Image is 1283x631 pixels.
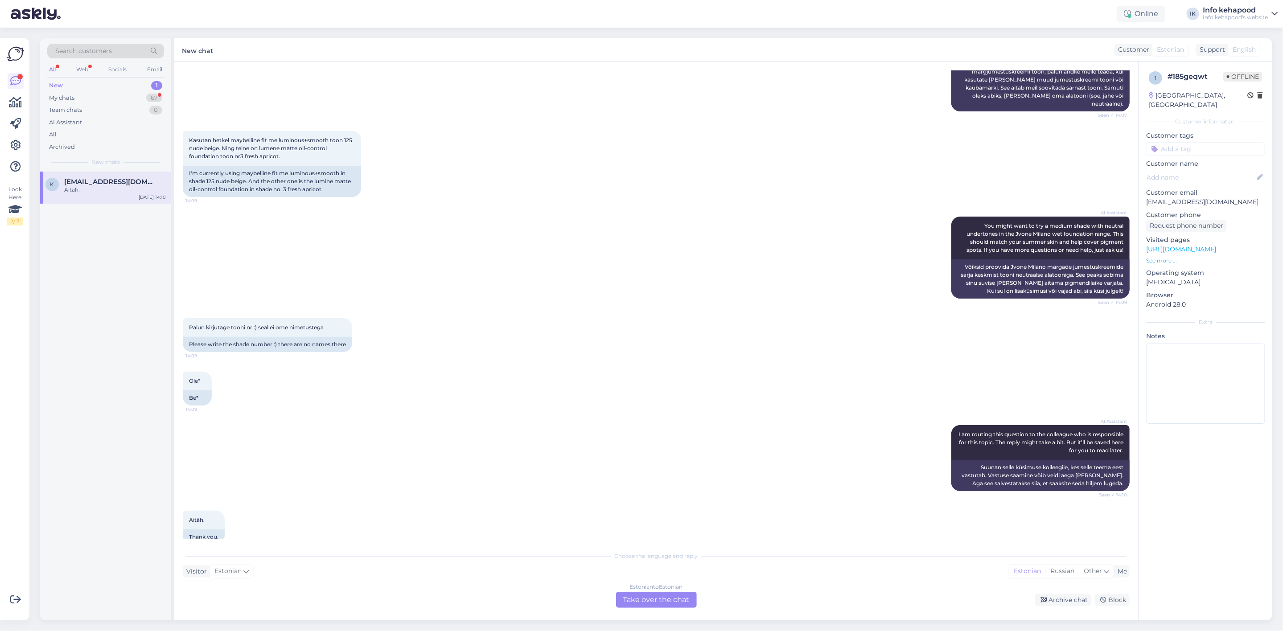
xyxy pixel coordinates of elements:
div: Extra [1146,318,1265,326]
p: Notes [1146,332,1265,341]
div: New [49,81,63,90]
span: 14:09 [185,406,219,413]
span: k [50,181,54,188]
p: Customer email [1146,188,1265,197]
span: Other [1084,567,1102,575]
span: 1 [1155,74,1156,81]
p: Visited pages [1146,235,1265,245]
div: Please write the shade number :) there are no names there [183,337,352,352]
div: Thank you. [183,529,225,545]
span: Search customers [55,46,112,56]
div: Me [1114,567,1127,576]
div: Take over the chat [616,592,697,608]
div: Team chats [49,106,82,115]
div: Aitäh. [64,186,166,194]
div: Info kehapood [1203,7,1268,14]
div: Estonian [1009,565,1045,578]
div: [DATE] 14:10 [139,194,166,201]
div: Estonian to Estonian [630,583,683,591]
div: I'm currently using maybelline fit me luminous+smooth in shade 125 nude beige. And the other one ... [183,166,361,197]
div: AI Assistant [49,118,82,127]
div: 2 / 3 [7,217,23,225]
span: Offline [1223,72,1262,82]
div: Socials [107,64,128,75]
input: Add a tag [1146,142,1265,156]
div: Customer [1114,45,1149,54]
span: I am routing this question to the colleague who is responsible for this topic. The reply might ta... [958,431,1125,454]
div: [GEOGRAPHIC_DATA], [GEOGRAPHIC_DATA] [1149,91,1247,110]
div: # 185geqwt [1168,71,1223,82]
span: AI Assistant [1094,209,1127,216]
div: Email [145,64,164,75]
div: Choose the language and reply [183,552,1130,560]
a: [URL][DOMAIN_NAME] [1146,245,1216,253]
span: Seen ✓ 14:09 [1094,299,1127,306]
span: Palun kirjutage tooni nr :) seal ei ome nimetustega [189,324,324,331]
div: IK [1187,8,1199,20]
div: Võiksid proovida Jvone Milano märgade jumestuskreemide sarja keskmist tooni neutraalse alatooniga... [951,259,1130,299]
span: Seen ✓ 14:10 [1094,492,1127,498]
span: You might want to try a medium shade with neutral undertones in the Jvone Milano wet foundation r... [966,222,1125,253]
a: Info kehapoodInfo kehapood's website [1203,7,1278,21]
span: Estonian [214,566,242,576]
p: [MEDICAL_DATA] [1146,278,1265,287]
span: Kasutan hetkel maybelline fit me luminous+smooth toon 125 nude beige. Ning teine on lumene matte ... [189,137,354,160]
span: New chats [91,158,120,166]
p: Customer tags [1146,131,1265,140]
div: All [47,64,58,75]
p: See more ... [1146,257,1265,265]
p: Operating system [1146,268,1265,278]
input: Add name [1147,172,1255,182]
div: Archived [49,143,75,152]
p: Customer name [1146,159,1265,168]
span: kretesolna@gmail.com [64,178,157,186]
div: 0 [149,106,162,115]
div: Support [1196,45,1225,54]
label: New chat [182,44,213,56]
span: AI Assistant [1094,418,1127,425]
div: Online [1117,6,1165,22]
span: 14:09 [185,352,219,359]
span: Estonian [1157,45,1184,54]
div: All [49,130,57,139]
div: Archive chat [1035,594,1091,606]
div: Look Here [7,185,23,225]
img: Askly Logo [7,45,24,62]
p: Customer phone [1146,210,1265,220]
div: My chats [49,94,74,102]
p: Android 28.0 [1146,300,1265,309]
span: 14:09 [185,197,219,204]
p: [EMAIL_ADDRESS][DOMAIN_NAME] [1146,197,1265,207]
p: Browser [1146,291,1265,300]
div: Suunan selle küsimuse kolleegile, kes selle teema eest vastutab. Vastuse saamine võib veidi aega ... [951,460,1130,491]
div: 67 [146,94,162,102]
div: Customer information [1146,118,1265,126]
div: Visitor [183,567,207,576]
div: Block [1095,594,1130,606]
span: English [1233,45,1256,54]
div: 1 [151,81,162,90]
span: Seen ✓ 14:07 [1094,112,1127,119]
div: Request phone number [1146,220,1227,232]
div: Web [74,64,90,75]
div: Russian [1045,565,1079,578]
span: Aitäh. [189,516,205,523]
div: Info kehapood's website [1203,14,1268,21]
div: Et aidata teil [PERSON_NAME] õige [PERSON_NAME] märgjumestuskreemi toon, palun andke meile teada,... [951,56,1130,111]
